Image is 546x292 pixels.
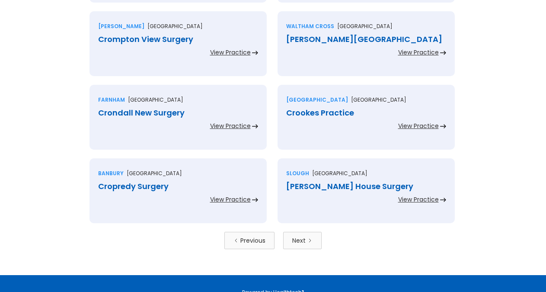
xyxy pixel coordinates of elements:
[127,169,182,178] p: [GEOGRAPHIC_DATA]
[278,85,455,158] a: [GEOGRAPHIC_DATA][GEOGRAPHIC_DATA]Crookes PracticeView Practice
[98,96,125,104] div: Farnham
[398,195,439,204] div: View Practice
[286,96,348,104] div: [GEOGRAPHIC_DATA]
[224,232,275,249] a: Previous Page
[286,35,446,44] div: [PERSON_NAME][GEOGRAPHIC_DATA]
[240,236,265,245] div: Previous
[351,96,406,104] p: [GEOGRAPHIC_DATA]
[278,11,455,85] a: Waltham cross[GEOGRAPHIC_DATA][PERSON_NAME][GEOGRAPHIC_DATA]View Practice
[286,22,334,31] div: Waltham cross
[89,232,457,249] div: List
[89,11,267,85] a: [PERSON_NAME][GEOGRAPHIC_DATA]Crompton View SurgeryView Practice
[98,182,258,191] div: Cropredy Surgery
[286,109,446,117] div: Crookes Practice
[312,169,367,178] p: [GEOGRAPHIC_DATA]
[278,158,455,232] a: Slough[GEOGRAPHIC_DATA][PERSON_NAME] House SurgeryView Practice
[292,236,306,245] div: Next
[98,35,258,44] div: Crompton View Surgery
[398,122,439,130] div: View Practice
[210,48,251,57] div: View Practice
[286,169,309,178] div: Slough
[89,158,267,232] a: Banbury[GEOGRAPHIC_DATA]Cropredy SurgeryView Practice
[128,96,183,104] p: [GEOGRAPHIC_DATA]
[147,22,203,31] p: [GEOGRAPHIC_DATA]
[286,182,446,191] div: [PERSON_NAME] House Surgery
[98,109,258,117] div: Crondall New Surgery
[210,195,251,204] div: View Practice
[210,122,251,130] div: View Practice
[398,48,439,57] div: View Practice
[89,85,267,158] a: Farnham[GEOGRAPHIC_DATA]Crondall New SurgeryView Practice
[98,22,144,31] div: [PERSON_NAME]
[98,169,124,178] div: Banbury
[337,22,393,31] p: [GEOGRAPHIC_DATA]
[283,232,322,249] a: Next Page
